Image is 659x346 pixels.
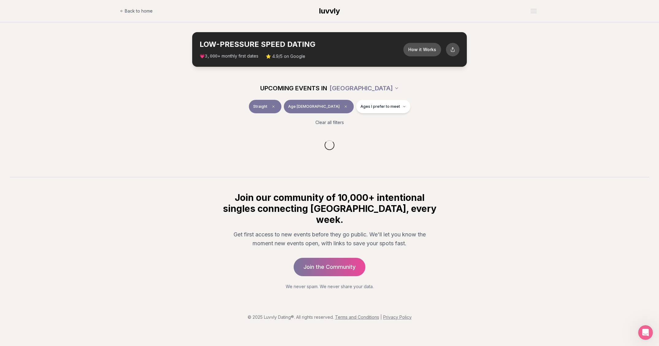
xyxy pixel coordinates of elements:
button: StraightClear event type filter [249,100,281,113]
button: Open menu [528,6,539,16]
a: Back to home [120,5,153,17]
button: Clear all filters [312,116,348,129]
span: luvvly [319,6,340,15]
a: luvvly [319,6,340,16]
span: ⭐ 4.9/5 on Google [266,53,305,59]
button: [GEOGRAPHIC_DATA] [329,81,399,95]
a: Privacy Policy [383,314,412,320]
p: We never spam. We never share your data. [222,284,437,290]
p: © 2025 Luvvly Dating®. All rights reserved. [5,314,654,320]
button: How it Works [403,43,441,56]
h2: Join our community of 10,000+ intentional singles connecting [GEOGRAPHIC_DATA], every week. [222,192,437,225]
span: | [380,314,382,320]
span: Clear event type filter [270,103,277,110]
span: 💗 + monthly first dates [200,53,258,59]
a: Terms and Conditions [335,314,379,320]
iframe: Intercom live chat [638,325,653,340]
span: 3,000 [205,54,218,59]
button: Age [DEMOGRAPHIC_DATA]Clear age [284,100,354,113]
span: Ages I prefer to meet [360,104,400,109]
span: Back to home [125,8,153,14]
span: Age [DEMOGRAPHIC_DATA] [288,104,340,109]
span: UPCOMING EVENTS IN [260,84,327,92]
h2: LOW-PRESSURE SPEED DATING [200,39,403,49]
button: Ages I prefer to meet [356,100,410,113]
span: Straight [253,104,267,109]
span: Clear age [342,103,349,110]
a: Join the Community [294,258,365,276]
p: Get first access to new events before they go public. We'll let you know the moment new events op... [227,230,432,248]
